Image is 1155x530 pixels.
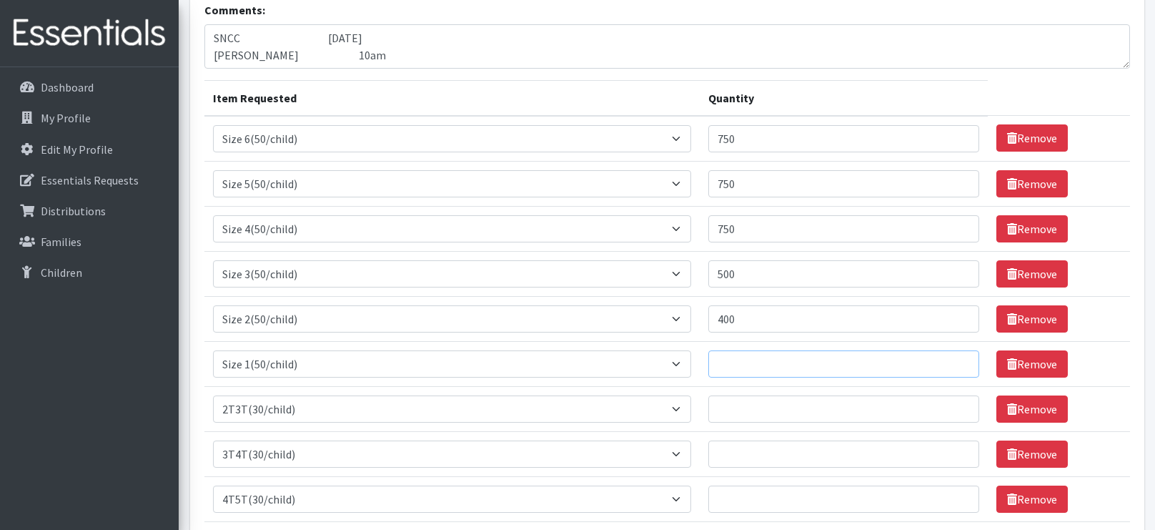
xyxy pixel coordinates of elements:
[996,350,1068,378] a: Remove
[6,258,173,287] a: Children
[6,73,173,102] a: Dashboard
[996,260,1068,288] a: Remove
[41,173,139,187] p: Essentials Requests
[996,305,1068,333] a: Remove
[41,111,91,125] p: My Profile
[996,486,1068,513] a: Remove
[41,80,94,94] p: Dashboard
[996,441,1068,468] a: Remove
[996,215,1068,242] a: Remove
[41,142,113,157] p: Edit My Profile
[204,80,700,116] th: Item Requested
[204,1,265,19] label: Comments:
[6,9,173,57] img: HumanEssentials
[996,170,1068,197] a: Remove
[6,104,173,132] a: My Profile
[700,80,987,116] th: Quantity
[41,235,81,249] p: Families
[996,396,1068,423] a: Remove
[6,227,173,256] a: Families
[6,135,173,164] a: Edit My Profile
[6,166,173,195] a: Essentials Requests
[996,124,1068,152] a: Remove
[41,204,106,218] p: Distributions
[6,197,173,225] a: Distributions
[41,265,82,280] p: Children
